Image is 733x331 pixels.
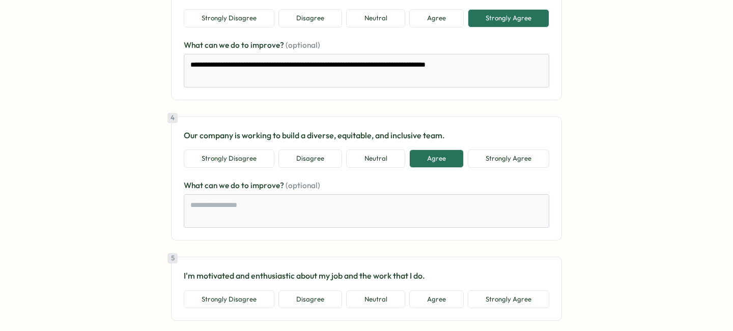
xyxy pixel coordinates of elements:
button: Agree [409,290,464,309]
span: do [231,40,241,50]
span: to [241,40,250,50]
span: can [205,40,219,50]
button: Neutral [346,9,405,27]
span: to [241,180,250,190]
button: Agree [409,149,464,168]
span: (optional) [286,40,320,50]
button: Strongly Disagree [184,149,274,168]
div: 4 [167,113,178,123]
button: Strongly Agree [468,9,549,27]
span: What [184,40,205,50]
p: I'm motivated and enthusiastic about my job and the work that I do. [184,269,549,282]
span: What [184,180,205,190]
button: Strongly Agree [468,290,549,309]
button: Strongly Agree [468,149,549,168]
button: Neutral [346,149,405,168]
span: can [205,180,219,190]
span: we [219,40,231,50]
button: Disagree [278,290,342,309]
button: Disagree [278,9,342,27]
span: improve? [250,40,286,50]
span: (optional) [286,180,320,190]
span: improve? [250,180,286,190]
span: do [231,180,241,190]
p: Our company is working to build a diverse, equitable, and inclusive team. [184,129,549,142]
span: we [219,180,231,190]
div: 5 [167,253,178,263]
button: Disagree [278,149,342,168]
button: Strongly Disagree [184,9,274,27]
button: Agree [409,9,464,27]
button: Strongly Disagree [184,290,274,309]
button: Neutral [346,290,405,309]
